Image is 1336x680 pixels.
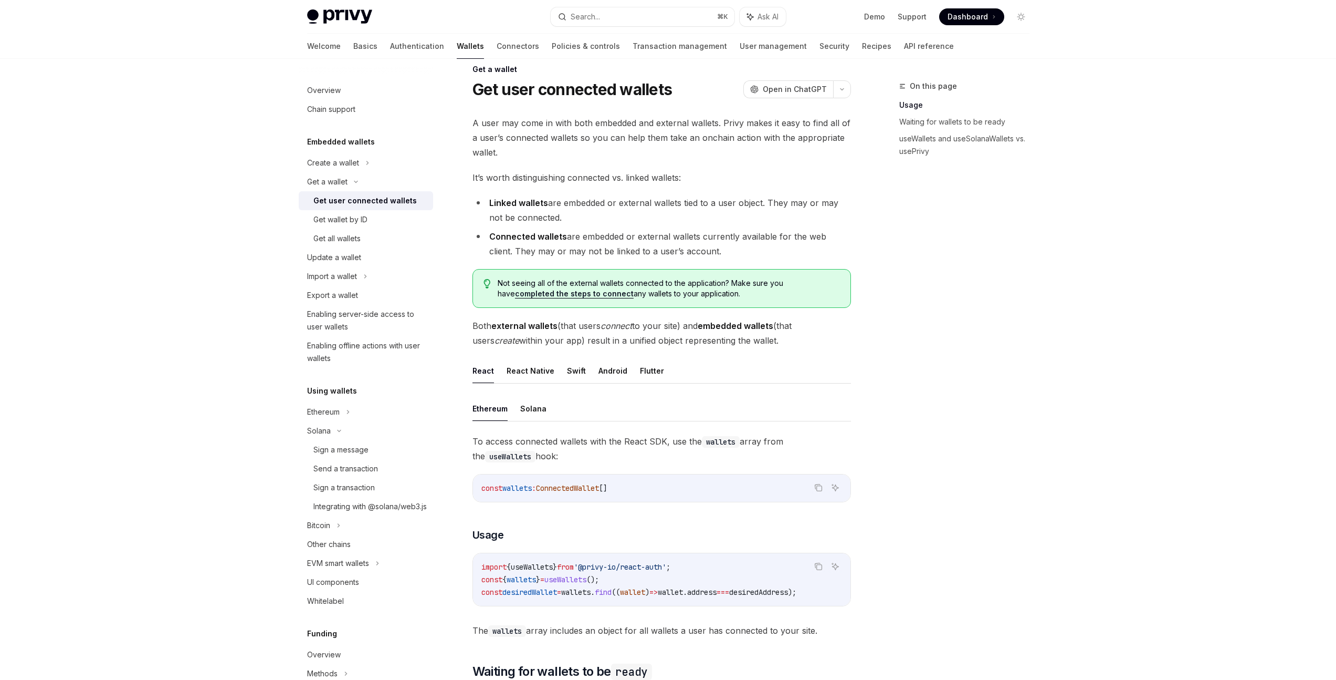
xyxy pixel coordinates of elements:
h5: Embedded wallets [307,136,375,148]
button: Ethereum [472,396,508,421]
span: { [507,562,511,572]
button: Ask AI [740,7,786,26]
code: wallets [702,436,740,448]
a: Sign a transaction [299,478,433,497]
a: Policies & controls [552,34,620,59]
a: Authentication [390,34,444,59]
a: Enabling server-side access to user wallets [299,305,433,336]
a: Overview [299,81,433,100]
a: Get all wallets [299,229,433,248]
h1: Get user connected wallets [472,80,672,99]
li: are embedded or external wallets currently available for the web client. They may or may not be l... [472,229,851,259]
span: = [557,588,561,597]
div: Other chains [307,538,351,551]
span: from [557,562,574,572]
button: Search...⌘K [551,7,734,26]
span: (); [586,575,599,584]
span: (( [612,588,620,597]
span: ; [666,562,670,572]
button: React [472,358,494,383]
div: Get a wallet [307,176,348,188]
a: Welcome [307,34,341,59]
span: Both (that users to your site) and (that users within your app) result in a unified object repres... [472,318,851,348]
button: Flutter [640,358,664,383]
span: Not seeing all of the external wallets connected to the application? Make sure you have any walle... [498,278,839,299]
span: A user may come in with both embedded and external wallets. Privy makes it easy to find all of a ... [472,116,851,160]
div: Get user connected wallets [313,194,417,207]
div: Sign a transaction [313,481,375,494]
span: desiredAddress [729,588,788,597]
svg: Tip [483,279,491,289]
span: It’s worth distinguishing connected vs. linked wallets: [472,170,851,185]
div: Update a wallet [307,251,361,264]
a: Integrating with @solana/web3.js [299,497,433,516]
span: '@privy-io/react-auth' [574,562,666,572]
img: light logo [307,9,372,24]
a: Connectors [497,34,539,59]
a: Usage [899,97,1038,114]
a: API reference [904,34,954,59]
code: wallets [488,625,526,637]
div: Get all wallets [313,232,361,245]
button: React Native [507,358,554,383]
div: Sign a message [313,444,369,456]
button: Android [598,358,627,383]
span: On this page [910,80,957,92]
span: wallets [507,575,536,584]
a: Demo [864,12,885,22]
div: Overview [307,648,341,661]
a: Get wallet by ID [299,210,433,229]
a: User management [740,34,807,59]
span: } [553,562,557,572]
span: ) [645,588,649,597]
div: Export a wallet [307,289,358,302]
div: Ethereum [307,406,340,418]
a: Export a wallet [299,286,433,305]
a: Get user connected wallets [299,191,433,210]
span: find [595,588,612,597]
div: Methods [307,667,338,680]
a: Chain support [299,100,433,119]
button: Copy the contents from the code block [812,560,825,573]
a: Sign a message [299,440,433,459]
a: Send a transaction [299,459,433,478]
a: Update a wallet [299,248,433,267]
div: Enabling offline actions with user wallets [307,339,427,365]
span: : [532,483,536,493]
div: Send a transaction [313,462,378,475]
span: Waiting for wallets to be [472,663,652,680]
span: import [481,562,507,572]
span: . [591,588,595,597]
em: connect [601,321,632,331]
span: === [717,588,729,597]
span: } [536,575,540,584]
div: Whitelabel [307,595,344,607]
li: are embedded or external wallets tied to a user object. They may or may not be connected. [472,195,851,225]
a: Waiting for wallets to be ready [899,114,1038,130]
span: wallet [658,588,683,597]
strong: external wallets [491,321,557,331]
span: address [687,588,717,597]
a: Dashboard [939,8,1004,25]
div: EVM smart wallets [307,557,369,570]
span: [] [599,483,607,493]
div: Get a wallet [472,64,851,75]
span: wallet [620,588,645,597]
div: Import a wallet [307,270,357,283]
a: useWallets and useSolanaWallets vs. usePrivy [899,130,1038,160]
a: Overview [299,645,433,664]
span: To access connected wallets with the React SDK, use the array from the hook: [472,434,851,463]
button: Solana [520,396,546,421]
a: Other chains [299,535,433,554]
button: Toggle dark mode [1013,8,1029,25]
div: Enabling server-side access to user wallets [307,308,427,333]
span: const [481,588,502,597]
span: wallets [502,483,532,493]
span: const [481,575,502,584]
span: Open in ChatGPT [763,84,827,95]
a: UI components [299,573,433,592]
a: Enabling offline actions with user wallets [299,336,433,368]
code: useWallets [485,451,535,462]
button: Copy the contents from the code block [812,481,825,494]
span: Ask AI [758,12,779,22]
